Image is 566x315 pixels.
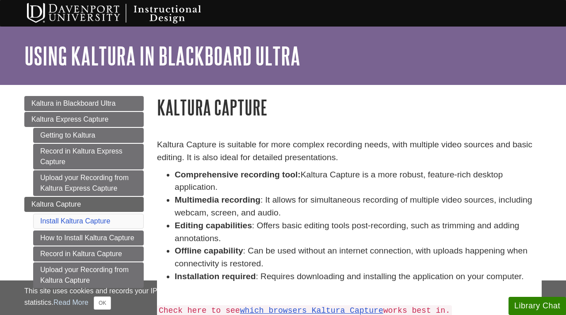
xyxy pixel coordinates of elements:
[175,194,542,219] li: : It allows for simultaneous recording of multiple video sources, including webcam, screen, and a...
[33,246,144,261] a: Record in Kaltura Capture
[175,270,542,283] li: : Requires downloading and installing the application on your computer.
[33,128,144,143] a: Getting to Kaltura
[175,272,256,281] strong: Installation required
[175,221,252,230] strong: Editing capabilities
[31,115,108,123] span: Kaltura Express Capture
[24,112,144,127] a: Kaltura Express Capture
[509,297,566,315] button: Library Chat
[175,169,542,194] li: Kaltura Capture is a more robust, feature-rich desktop application.
[31,100,115,107] span: Kaltura in Blackboard Ultra
[175,219,542,245] li: : Offers basic editing tools post-recording, such as trimming and adding annotations.
[24,96,144,288] div: Guide Page Menu
[175,246,243,255] strong: Offline capability
[175,195,260,204] strong: Multimedia recording
[175,245,542,270] li: : Can be used without an internet connection, with uploads happening when connectivity is restored.
[31,200,81,208] span: Kaltura Capture
[20,2,232,24] img: Davenport University Instructional Design
[33,262,144,288] a: Upload your Recording from Kaltura Capture
[24,197,144,212] a: Kaltura Capture
[33,170,144,196] a: Upload your Recording from Kaltura Express Capture
[240,306,383,315] a: which browsers Kaltura Capture
[157,138,542,164] p: Kaltura Capture is suitable for more complex recording needs, with multiple video sources and bas...
[33,230,144,246] a: How to Install Kaltura Capture
[40,217,110,225] a: Install Kaltura Capture
[24,96,144,111] a: Kaltura in Blackboard Ultra
[33,144,144,169] a: Record in Kaltura Express Capture
[24,42,300,69] a: Using Kaltura in Blackboard Ultra
[157,96,542,119] h1: Kaltura Capture
[175,170,301,179] strong: Comprehensive recording tool:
